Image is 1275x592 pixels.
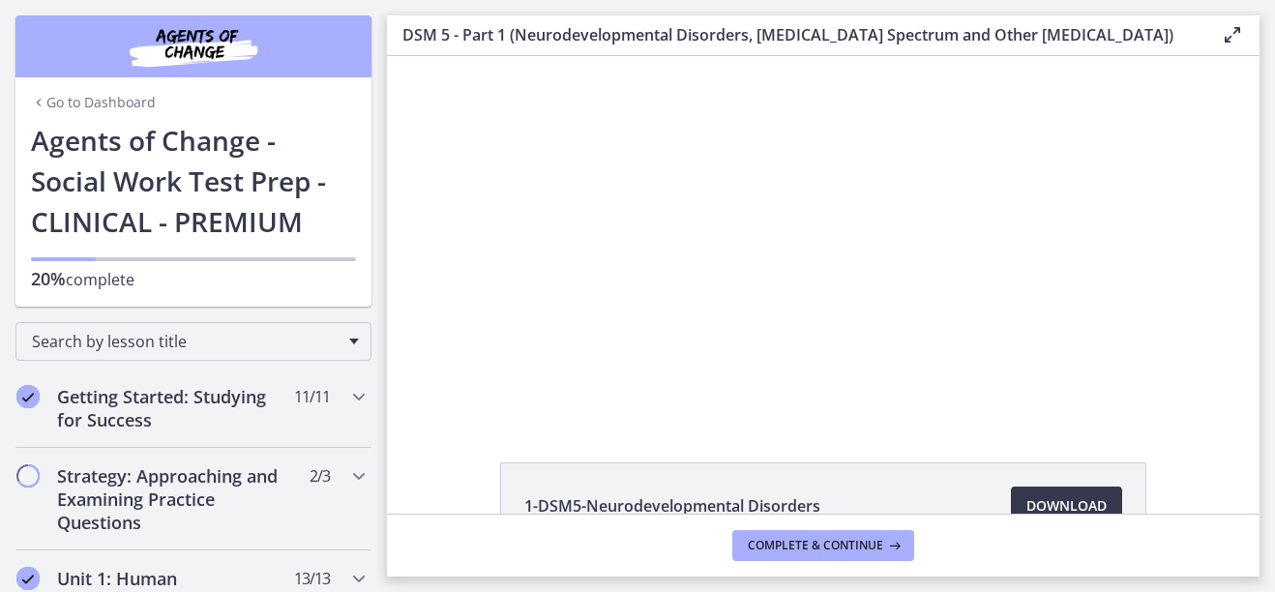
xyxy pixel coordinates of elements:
[732,530,914,561] button: Complete & continue
[15,322,371,361] div: Search by lesson title
[1011,487,1122,525] a: Download
[16,567,40,590] i: Completed
[748,538,883,553] span: Complete & continue
[294,385,330,408] span: 11 / 11
[32,331,340,352] span: Search by lesson title
[57,385,293,431] h2: Getting Started: Studying for Success
[31,267,356,291] p: complete
[57,464,293,534] h2: Strategy: Approaching and Examining Practice Questions
[310,464,330,488] span: 2 / 3
[16,385,40,408] i: Completed
[1026,494,1107,518] span: Download
[31,267,66,290] span: 20%
[524,494,820,518] span: 1-DSM5-Neurodevelopmental Disorders
[387,56,1260,418] iframe: Video Lesson
[402,23,1190,46] h3: DSM 5 - Part 1 (Neurodevelopmental Disorders, [MEDICAL_DATA] Spectrum and Other [MEDICAL_DATA])
[294,567,330,590] span: 13 / 13
[77,23,310,70] img: Agents of Change
[31,120,356,242] h1: Agents of Change - Social Work Test Prep - CLINICAL - PREMIUM
[31,93,156,112] a: Go to Dashboard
